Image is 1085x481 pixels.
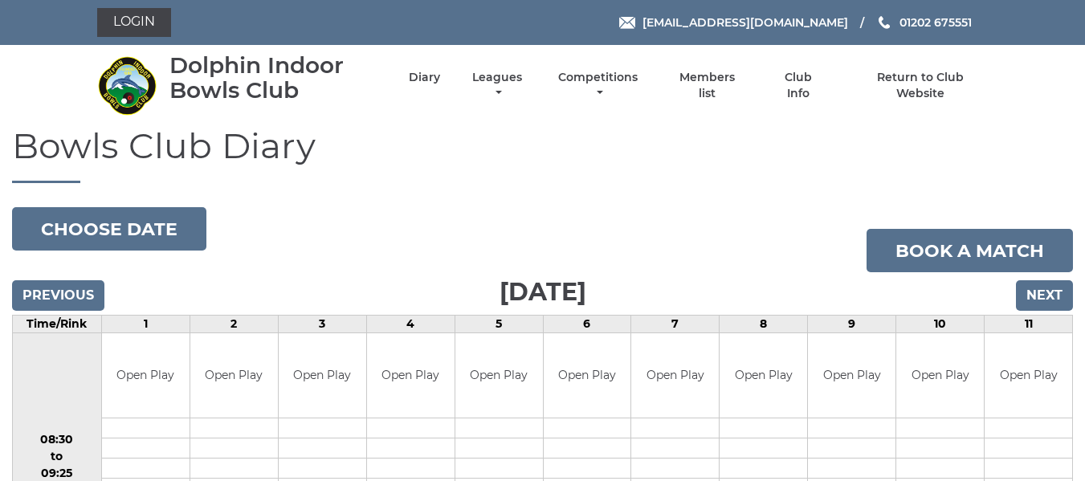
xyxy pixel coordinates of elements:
td: 4 [366,316,455,333]
img: Dolphin Indoor Bowls Club [97,55,157,116]
input: Next [1016,280,1073,311]
button: Choose date [12,207,206,251]
a: Club Info [773,70,825,101]
a: Diary [409,70,440,85]
a: Phone us 01202 675551 [876,14,972,31]
td: Open Play [631,333,719,418]
td: Open Play [102,333,190,418]
td: Open Play [896,333,984,418]
td: 7 [631,316,720,333]
input: Previous [12,280,104,311]
h1: Bowls Club Diary [12,126,1073,183]
a: Members list [670,70,744,101]
td: Time/Rink [13,316,102,333]
span: 01202 675551 [899,15,972,30]
td: 1 [101,316,190,333]
td: Open Play [367,333,455,418]
td: Open Play [190,333,278,418]
a: Competitions [555,70,642,101]
a: Login [97,8,171,37]
img: Phone us [879,16,890,29]
td: Open Play [455,333,543,418]
td: Open Play [808,333,895,418]
td: Open Play [720,333,807,418]
img: Email [619,17,635,29]
a: Leagues [468,70,526,101]
td: 10 [896,316,985,333]
td: Open Play [985,333,1072,418]
td: Open Play [279,333,366,418]
td: 3 [278,316,366,333]
td: Open Play [544,333,631,418]
td: 8 [720,316,808,333]
td: 6 [543,316,631,333]
a: Email [EMAIL_ADDRESS][DOMAIN_NAME] [619,14,848,31]
a: Return to Club Website [852,70,988,101]
td: 2 [190,316,278,333]
span: [EMAIL_ADDRESS][DOMAIN_NAME] [642,15,848,30]
div: Dolphin Indoor Bowls Club [169,53,381,103]
td: 9 [808,316,896,333]
a: Book a match [867,229,1073,272]
td: 5 [455,316,543,333]
td: 11 [985,316,1073,333]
